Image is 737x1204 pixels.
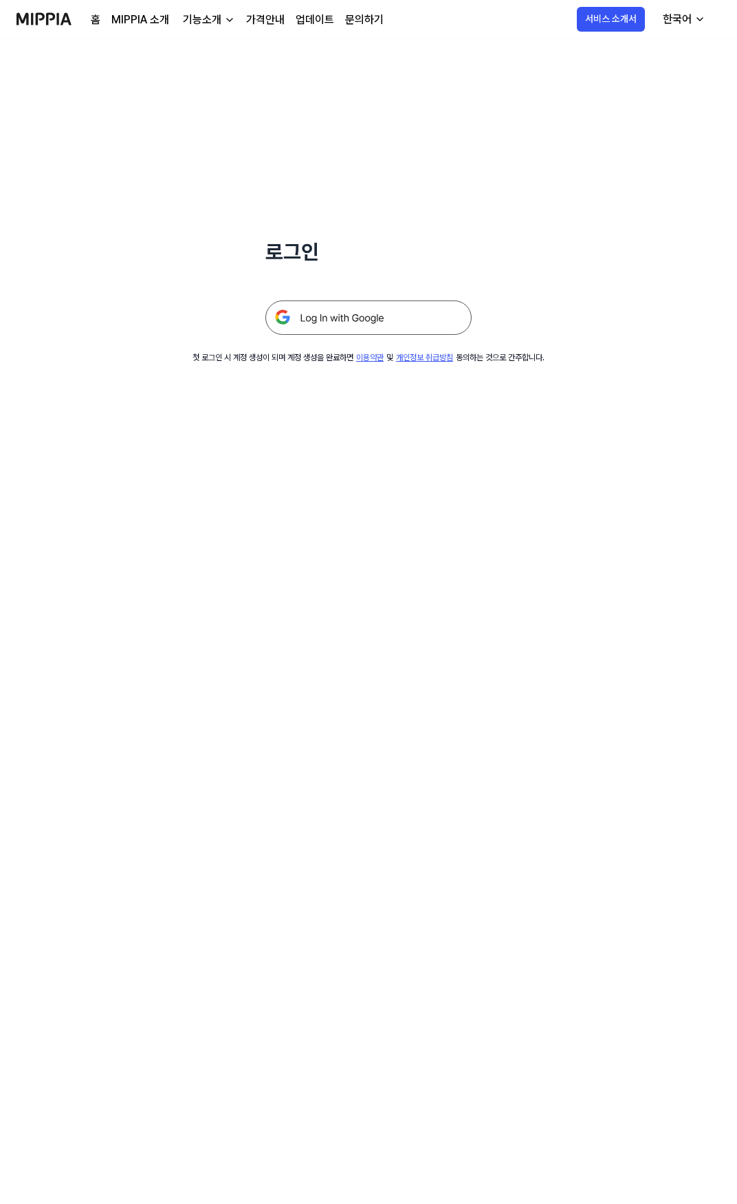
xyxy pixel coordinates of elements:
button: 서비스 소개서 [577,7,645,32]
a: 이용약관 [356,353,384,362]
div: 한국어 [660,11,694,28]
a: 문의하기 [345,12,384,28]
img: 구글 로그인 버튼 [265,300,472,335]
button: 한국어 [652,6,714,33]
a: 업데이트 [296,12,334,28]
a: 개인정보 취급방침 [396,353,453,362]
button: 기능소개 [180,12,235,28]
a: MIPPIA 소개 [111,12,169,28]
div: 기능소개 [180,12,224,28]
a: 홈 [91,12,100,28]
img: down [224,14,235,25]
a: 가격안내 [246,12,285,28]
div: 첫 로그인 시 계정 생성이 되며 계정 생성을 완료하면 및 동의하는 것으로 간주합니다. [192,351,544,364]
h1: 로그인 [265,237,472,267]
